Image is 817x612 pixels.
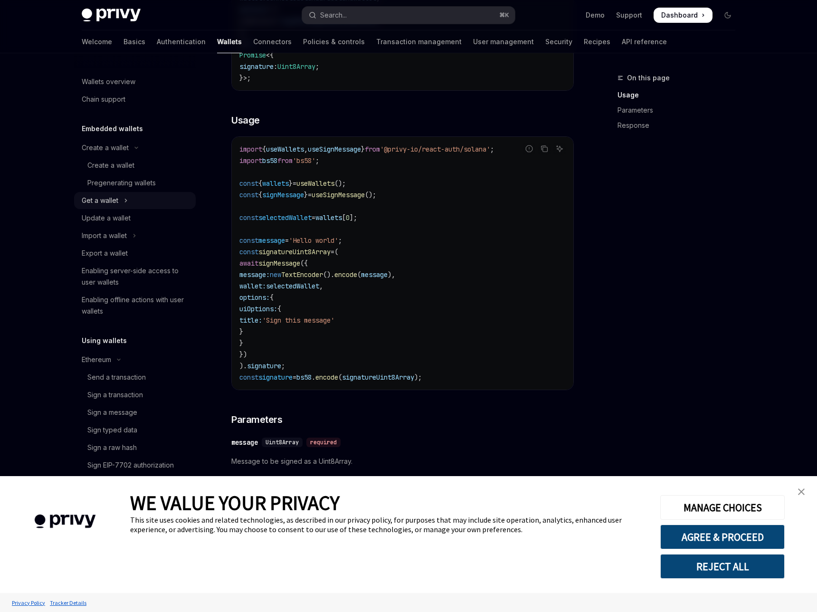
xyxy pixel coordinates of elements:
span: await [239,259,258,268]
a: API reference [622,30,667,53]
span: }>; [239,74,251,82]
a: Export a wallet [74,245,196,262]
span: const [239,236,258,245]
div: Sign EIP-7702 authorization [87,459,174,471]
span: signature [247,362,281,370]
span: (); [365,191,376,199]
a: Sign a transaction [74,386,196,403]
a: Switch chains [74,474,196,491]
span: } [239,327,243,336]
button: AGREE & PROCEED [660,525,785,549]
span: Dashboard [661,10,698,20]
a: Usage [617,87,743,103]
span: = [308,191,312,199]
span: ; [338,236,342,245]
span: { [277,305,281,313]
div: required [306,438,341,447]
div: Export a wallet [82,248,128,259]
span: ). [239,362,247,370]
span: import [239,145,262,153]
span: signMessage [258,259,300,268]
a: Security [545,30,572,53]
div: Sign a transaction [87,389,143,401]
button: Toggle Create a wallet section [74,139,196,156]
span: Usage [231,114,260,127]
span: options: [239,293,270,302]
span: useSignMessage [312,191,365,199]
span: Uint8Array [266,439,299,446]
span: new [270,270,281,279]
span: useWallets [296,179,334,188]
span: } [289,179,293,188]
img: company logo [14,501,116,542]
span: uiOptions: [239,305,277,313]
span: const [239,179,258,188]
div: Sign a raw hash [87,442,137,453]
a: Transaction management [376,30,462,53]
span: encode [334,270,357,279]
span: ; [490,145,494,153]
div: Update a wallet [82,212,131,224]
img: dark logo [82,9,141,22]
a: Tracker Details [47,594,89,611]
span: ( [357,270,361,279]
div: Chain support [82,94,125,105]
span: On this page [627,72,670,84]
span: message: [239,270,270,279]
div: Ethereum [82,354,111,365]
span: const [239,248,258,256]
a: Wallets overview [74,73,196,90]
span: ; [315,62,319,71]
span: { [258,191,262,199]
button: REJECT ALL [660,554,785,579]
span: bs58 [262,156,277,165]
span: from [277,156,293,165]
a: Send a transaction [74,369,196,386]
span: Parameters [231,413,282,426]
span: ⌘ K [499,11,509,19]
span: { [258,179,262,188]
button: Toggle Get a wallet section [74,192,196,209]
span: WE VALUE YOUR PRIVACY [130,490,340,515]
div: Sign typed data [87,424,137,436]
button: Toggle Import a wallet section [74,227,196,244]
span: [ [342,213,346,222]
span: const [239,213,258,222]
span: ]; [350,213,357,222]
span: encode [315,373,338,382]
div: Import a wallet [82,230,127,241]
span: } [304,191,308,199]
span: title: [239,316,262,325]
span: { [270,293,274,302]
div: Sign a message [87,407,137,418]
span: Promise [239,51,266,59]
div: Create a wallet [87,160,134,171]
span: (); [334,179,346,188]
div: This site uses cookies and related technologies, as described in our privacy policy, for purposes... [130,515,646,534]
a: Policies & controls [303,30,365,53]
img: close banner [798,488,805,495]
span: signature [239,62,274,71]
span: signatureUint8Array [342,373,414,382]
span: <{ [266,51,274,59]
div: Send a transaction [87,372,146,383]
div: message [231,438,258,447]
div: Pregenerating wallets [87,177,156,189]
h5: Embedded wallets [82,123,143,134]
span: ({ [300,259,308,268]
span: ); [414,373,422,382]
button: Toggle Ethereum section [74,351,196,368]
a: Create a wallet [74,157,196,174]
div: Get a wallet [82,195,118,206]
a: User management [473,30,534,53]
span: { [262,145,266,153]
button: Copy the contents from the code block [538,143,551,155]
a: Enabling offline actions with user wallets [74,291,196,320]
span: ; [281,362,285,370]
a: Recipes [584,30,610,53]
span: import [239,156,262,165]
div: Wallets overview [82,76,135,87]
span: useSignMessage [308,145,361,153]
span: } [239,339,243,347]
a: Wallets [217,30,242,53]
